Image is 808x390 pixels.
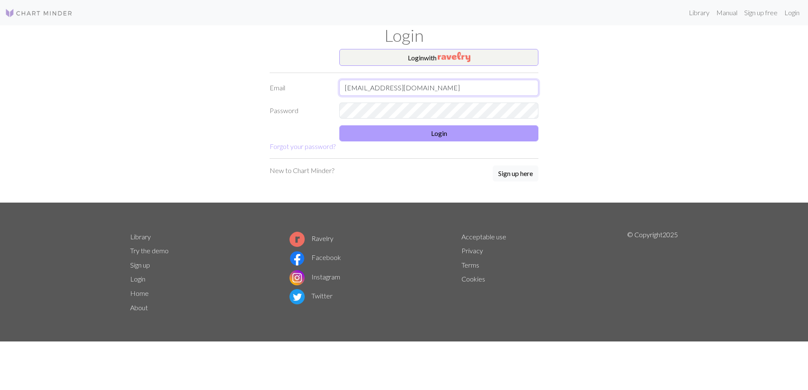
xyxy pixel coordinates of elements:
[289,289,305,304] img: Twitter logo
[130,261,150,269] a: Sign up
[130,289,149,297] a: Home
[270,165,334,176] p: New to Chart Minder?
[627,230,678,315] p: © Copyright 2025
[289,292,333,300] a: Twitter
[685,4,713,21] a: Library
[289,270,305,285] img: Instagram logo
[289,232,305,247] img: Ravelry logo
[438,52,470,62] img: Ravelry
[265,103,334,119] label: Password
[130,275,145,283] a: Login
[130,303,148,311] a: About
[461,233,506,241] a: Acceptable use
[461,275,485,283] a: Cookies
[461,246,483,255] a: Privacy
[5,8,73,18] img: Logo
[741,4,781,21] a: Sign up free
[289,251,305,266] img: Facebook logo
[289,234,333,242] a: Ravelry
[493,165,538,181] button: Sign up here
[339,49,538,66] button: Loginwith
[781,4,803,21] a: Login
[461,261,479,269] a: Terms
[265,80,334,96] label: Email
[125,25,683,46] h1: Login
[130,246,169,255] a: Try the demo
[339,125,538,141] button: Login
[713,4,741,21] a: Manual
[270,142,336,150] a: Forgot your password?
[289,273,340,281] a: Instagram
[493,165,538,182] a: Sign up here
[289,253,341,261] a: Facebook
[130,233,151,241] a: Library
